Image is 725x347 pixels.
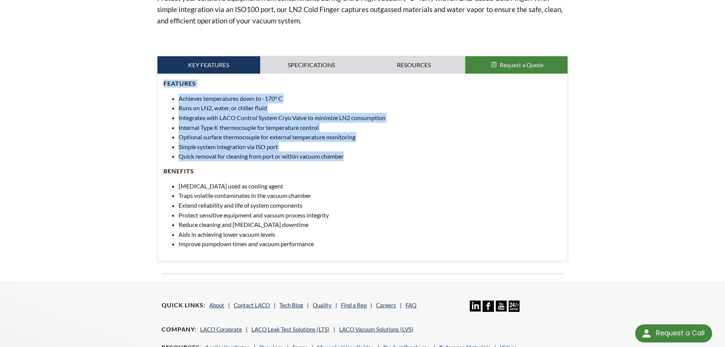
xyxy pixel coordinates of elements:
img: round button [640,327,652,339]
li: Reduce cleaning and [MEDICAL_DATA] downtime [179,220,561,230]
a: Tech Blog [279,302,303,308]
li: Simple system integration via ISO port [179,142,561,152]
a: About [209,302,224,308]
a: 24/7 Support [509,306,520,313]
a: LACO Vacuum Solutions (LVS) [339,326,413,333]
li: Extend reliability and life of system components [179,200,561,210]
li: Runs on LN2, water, or chiller fluid [179,103,561,113]
li: Traps volatile contaminates in the vacuum chamber [179,191,561,200]
h4: Company [162,325,196,333]
span: Request a Quote [500,61,543,68]
button: Request a Quote [465,56,568,74]
li: Aids in achieving lower vacuum levels [179,230,561,239]
div: Request a Call [656,324,705,342]
a: LACO Leak Test Solutions (LTS) [251,326,330,333]
li: Protect sensitive equipment and vacuum process integrity [179,210,561,220]
li: Improve pumpdown times and vacuum performance [179,239,561,249]
li: Optional surface thermocouple for external temperature monitoring [179,132,561,142]
a: Specifications [260,56,363,74]
a: Quality [313,302,332,308]
li: Achieves temperatures down to -170° C [179,94,561,103]
h4: Quick Links [162,301,205,309]
h4: Benefits [164,167,561,175]
li: [MEDICAL_DATA] used as cooling agent [179,181,561,191]
a: Careers [376,302,396,308]
a: Find a Rep [341,302,367,308]
a: LACO Corporate [200,326,242,333]
a: Contact LACO [234,302,270,308]
h4: Features [164,80,561,88]
div: Request a Call [635,324,712,342]
img: 24/7 Support Icon [509,301,520,312]
a: Resources [362,56,465,74]
a: Key Features [157,56,260,74]
li: Integrates with LACO Control System Cryo Valve to minimize LN2 consumption [179,113,561,123]
li: Quick removal for cleaning from port or within vacuum chamber [179,151,561,161]
li: Internal Type K thermocouple for temperature control [179,123,561,133]
a: FAQ [406,302,416,308]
